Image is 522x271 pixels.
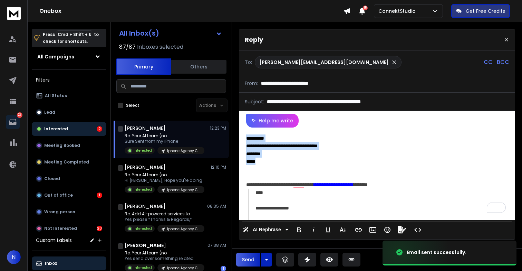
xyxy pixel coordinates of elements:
[32,172,106,186] button: Closed
[167,265,200,271] p: Iphone Agency Campaign
[32,75,106,85] h3: Filters
[125,242,166,249] h1: [PERSON_NAME]
[97,126,102,132] div: 2
[259,59,389,66] p: [PERSON_NAME][EMAIL_ADDRESS][DOMAIN_NAME]
[32,188,106,202] button: Out of office1
[292,223,306,237] button: Bold (⌘B)
[39,7,344,15] h1: Onebox
[126,103,139,108] label: Select
[44,193,73,198] p: Out of office
[484,58,493,66] p: CC
[44,226,77,231] p: Not Interested
[125,164,166,171] h1: [PERSON_NAME]
[44,110,55,115] p: Lead
[125,125,166,132] h1: [PERSON_NAME]
[97,226,102,231] div: 20
[44,143,80,148] p: Meeting Booked
[497,58,509,66] p: BCC
[466,8,505,15] p: Get Free Credits
[32,222,106,235] button: Not Interested20
[44,209,75,215] p: Wrong person
[125,256,204,261] p: Yes send over something related
[119,30,159,37] h1: All Inbox(s)
[7,7,21,20] img: logo
[395,223,408,237] button: Signature
[245,35,263,45] p: Reply
[363,6,368,10] span: 15
[134,187,152,192] p: Interested
[246,114,299,128] button: Help me write
[241,223,290,237] button: AI Rephrase
[119,43,136,51] span: 87 / 87
[45,261,57,266] p: Inbox
[134,148,152,153] p: Interested
[32,105,106,119] button: Lead
[125,203,166,210] h1: [PERSON_NAME]
[251,227,282,233] span: AI Rephrase
[97,193,102,198] div: 1
[32,50,106,64] button: All Campaigns
[125,211,204,217] p: Re: Add AI-powered services to
[366,223,379,237] button: Insert Image (⌘P)
[407,249,466,256] div: Email sent successfully.
[114,26,228,40] button: All Inbox(s)
[32,89,106,103] button: All Status
[44,176,60,181] p: Closed
[32,122,106,136] button: Interested2
[32,139,106,152] button: Meeting Booked
[167,187,200,193] p: Iphone Agency Campaign
[245,59,252,66] p: To:
[44,159,89,165] p: Meeting Completed
[134,226,152,231] p: Interested
[17,112,22,118] p: 23
[36,237,72,244] h3: Custom Labels
[44,126,68,132] p: Interested
[125,178,204,183] p: Hi [PERSON_NAME], Hope you're doing
[116,58,171,75] button: Primary
[307,223,320,237] button: Italic (⌘I)
[167,148,200,153] p: Iphone Agency Campaign
[239,128,515,220] div: To enrich screen reader interactions, please activate Accessibility in Grammarly extension settings
[125,139,204,144] p: Sure Sent from my iPhone
[352,223,365,237] button: Insert Link (⌘K)
[125,217,204,222] p: Yes please *Thanks & Regards,*
[6,115,20,129] a: 23
[451,4,510,18] button: Get Free Credits
[134,265,152,270] p: Interested
[137,43,183,51] h3: Inboxes selected
[245,98,264,105] p: Subject:
[125,172,204,178] p: Re: Your AI team (no
[125,250,204,256] p: Re: Your AI team (no
[171,59,226,74] button: Others
[32,205,106,219] button: Wrong person
[411,223,424,237] button: Code View
[45,93,67,99] p: All Status
[381,223,394,237] button: Emoticons
[125,133,204,139] p: Re: Your AI team (no
[207,204,226,209] p: 08:35 AM
[7,250,21,264] button: N
[43,31,99,45] p: Press to check for shortcuts.
[245,80,258,87] p: From:
[32,155,106,169] button: Meeting Completed
[37,53,74,60] h1: All Campaigns
[32,256,106,270] button: Inbox
[167,226,200,232] p: Iphone Agency Campaign
[236,253,260,267] button: Send
[378,8,418,15] p: ConnektStudio
[211,165,226,170] p: 12:16 PM
[336,223,349,237] button: More Text
[207,243,226,248] p: 07:38 AM
[57,30,92,38] span: Cmd + Shift + k
[210,125,226,131] p: 12:23 PM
